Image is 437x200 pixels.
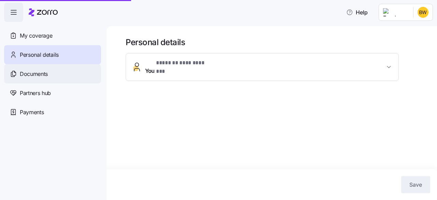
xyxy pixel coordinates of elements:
span: My coverage [20,31,52,40]
a: Personal details [4,45,101,64]
span: Personal details [20,51,59,59]
span: Payments [20,108,44,117]
a: Payments [4,103,101,122]
span: Help [346,8,368,16]
img: Employer logo [383,8,408,16]
button: Help [341,5,373,19]
span: Partners hub [20,89,51,97]
h1: Personal details [126,37,427,48]
span: You [145,59,210,75]
img: 403fb29046e9a90e18f370ee96f0e8ff [418,7,428,18]
a: My coverage [4,26,101,45]
button: Save [401,176,430,193]
span: Save [409,181,422,189]
a: Documents [4,64,101,83]
span: Documents [20,70,48,78]
a: Partners hub [4,83,101,103]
